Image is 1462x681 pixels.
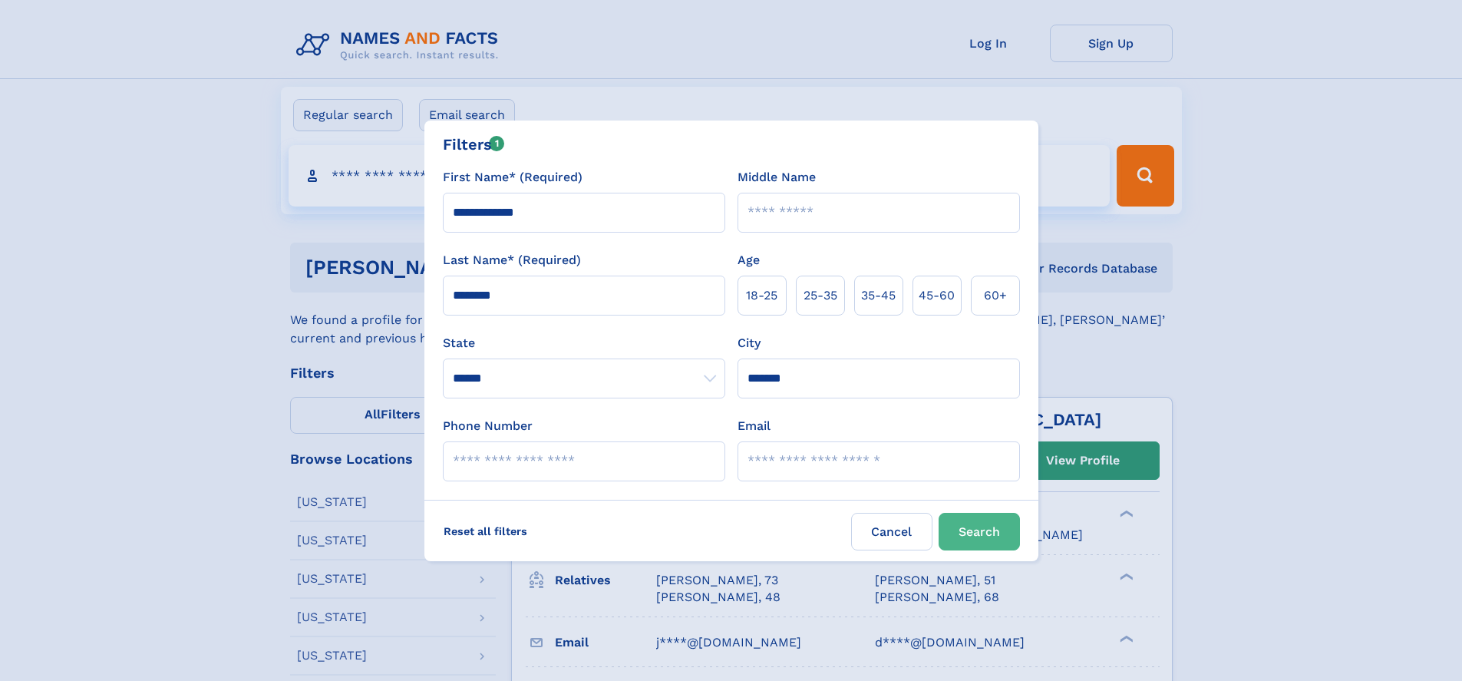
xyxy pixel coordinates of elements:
span: 35‑45 [861,286,896,305]
label: Last Name* (Required) [443,251,581,269]
label: State [443,334,725,352]
label: Age [738,251,760,269]
span: 60+ [984,286,1007,305]
label: Middle Name [738,168,816,187]
label: First Name* (Required) [443,168,582,187]
span: 18‑25 [746,286,777,305]
label: Cancel [851,513,932,550]
span: 45‑60 [919,286,955,305]
label: City [738,334,761,352]
label: Email [738,417,771,435]
div: Filters [443,133,505,156]
button: Search [939,513,1020,550]
span: 25‑35 [804,286,837,305]
label: Reset all filters [434,513,537,550]
label: Phone Number [443,417,533,435]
